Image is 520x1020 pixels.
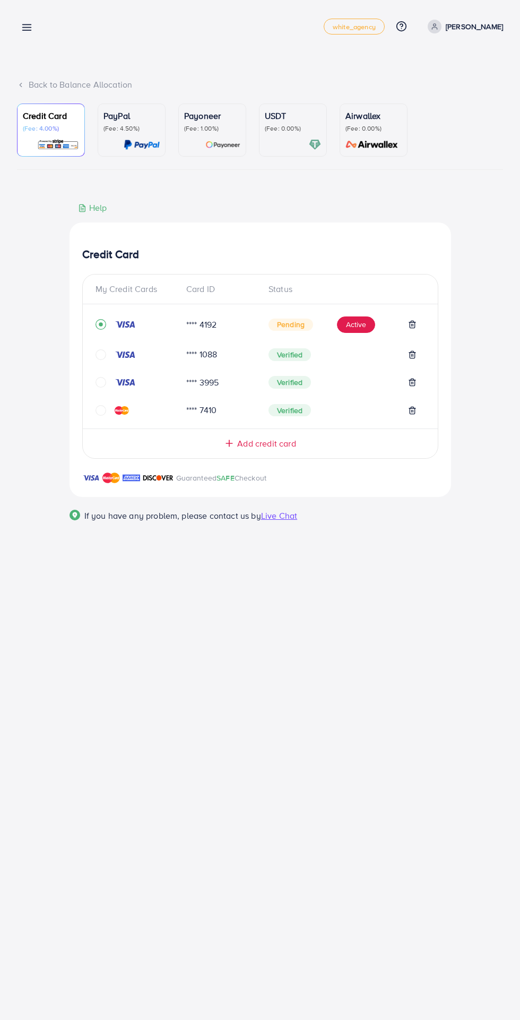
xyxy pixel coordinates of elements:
div: Back to Balance Allocation [17,79,503,91]
div: Help [78,202,107,214]
span: Verified [268,404,311,417]
img: card [124,139,160,151]
span: Add credit card [237,438,296,450]
img: card [37,139,79,151]
img: credit [115,406,129,415]
div: Status [260,283,425,295]
p: (Fee: 4.50%) [103,124,160,133]
img: brand [82,472,100,484]
img: brand [102,472,120,484]
a: [PERSON_NAME] [423,20,503,33]
p: Payoneer [184,109,240,122]
div: Card ID [178,283,260,295]
svg: circle [96,405,106,416]
img: brand [123,472,140,484]
img: card [309,139,321,151]
img: credit [115,350,136,359]
p: Credit Card [23,109,79,122]
span: white_agency [333,23,376,30]
span: Verified [268,348,311,361]
svg: record circle [96,319,106,330]
span: Pending [268,319,313,331]
img: card [342,139,402,151]
p: (Fee: 4.00%) [23,124,79,133]
p: (Fee: 1.00%) [184,124,240,133]
p: (Fee: 0.00%) [265,124,321,133]
p: [PERSON_NAME] [446,20,503,33]
div: My Credit Cards [96,283,178,295]
p: Guaranteed Checkout [176,472,267,484]
img: credit [115,378,136,387]
span: SAFE [216,473,235,483]
a: white_agency [324,19,385,35]
span: If you have any problem, please contact us by [84,510,261,521]
p: USDT [265,109,321,122]
p: Airwallex [345,109,402,122]
p: PayPal [103,109,160,122]
img: brand [143,472,174,484]
img: credit [115,320,136,329]
span: Verified [268,376,311,389]
button: Active [337,316,375,333]
h4: Credit Card [82,248,438,261]
span: Live Chat [261,510,297,521]
svg: circle [96,349,106,360]
img: Popup guide [70,510,80,520]
svg: circle [96,377,106,388]
img: card [205,139,240,151]
p: (Fee: 0.00%) [345,124,402,133]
